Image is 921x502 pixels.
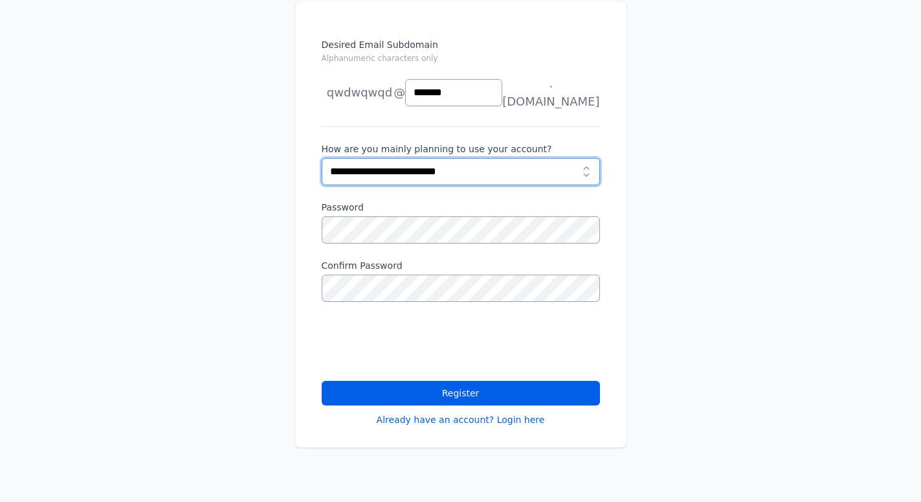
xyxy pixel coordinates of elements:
[502,74,599,111] span: .[DOMAIN_NAME]
[377,413,545,426] a: Already have an account? Login here
[322,80,393,106] li: qwdwqwqd
[322,143,600,155] label: How are you mainly planning to use your account?
[322,259,600,272] label: Confirm Password
[322,381,600,405] button: Register
[394,84,405,102] span: @
[322,54,438,63] small: Alphanumeric characters only
[322,38,600,72] label: Desired Email Subdomain
[322,201,600,214] label: Password
[322,317,518,368] iframe: reCAPTCHA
